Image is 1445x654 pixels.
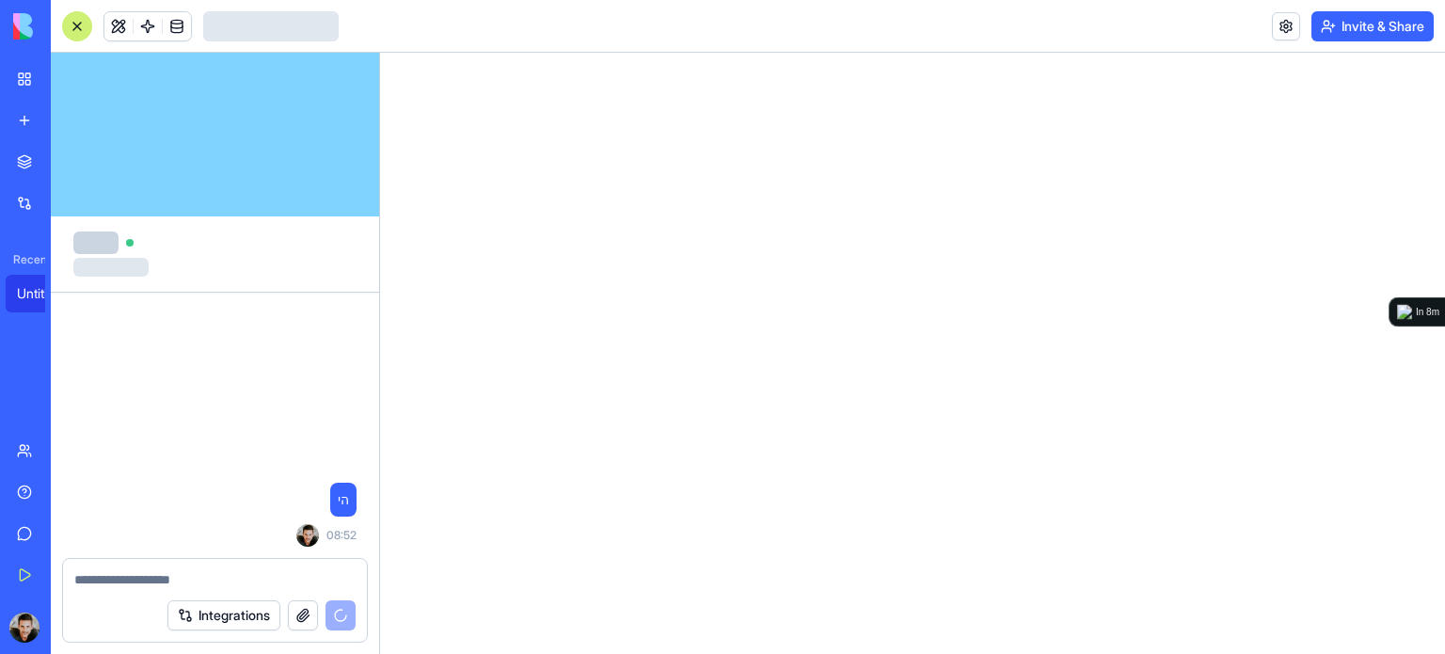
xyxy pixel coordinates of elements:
div: In 8m [1416,305,1439,320]
button: Integrations [167,600,280,630]
a: Untitled App [6,275,81,312]
span: 08:52 [326,528,357,543]
div: Untitled App [17,284,70,303]
img: ACg8ocIFukJsl-gqUtYtfMPTK57-AWsowmRlL1UOfbeliVBRHSv9pw7BQw=s96-c [296,524,319,547]
span: הי [338,490,349,509]
span: Recent [6,252,45,267]
img: logo [1397,305,1412,320]
img: logo [13,13,130,40]
img: ACg8ocIFukJsl-gqUtYtfMPTK57-AWsowmRlL1UOfbeliVBRHSv9pw7BQw=s96-c [9,613,40,643]
button: Invite & Share [1311,11,1434,41]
